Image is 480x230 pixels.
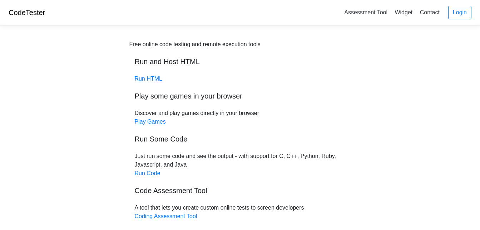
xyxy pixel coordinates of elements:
a: Run Code [135,170,160,176]
a: Play Games [135,119,166,125]
a: Assessment Tool [341,6,390,18]
h5: Run Some Code [135,135,346,143]
a: Coding Assessment Tool [135,213,197,219]
div: Free online code testing and remote execution tools [129,40,261,49]
a: Widget [392,6,415,18]
a: Contact [417,6,442,18]
h5: Run and Host HTML [135,57,346,66]
a: Run HTML [135,76,162,82]
a: Login [448,6,471,19]
h5: Code Assessment Tool [135,186,346,195]
a: CodeTester [9,9,45,16]
h5: Play some games in your browser [135,92,346,100]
